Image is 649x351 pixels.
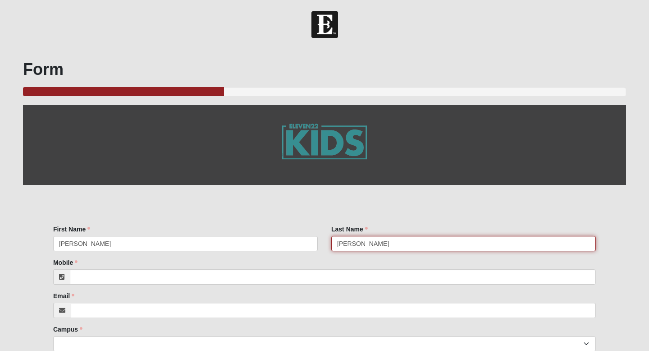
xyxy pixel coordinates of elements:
label: First Name [53,225,90,234]
label: Mobile [53,258,78,267]
label: Last Name [331,225,368,234]
h1: Form [23,60,626,79]
label: Email [53,291,74,300]
label: Campus [53,325,82,334]
img: GetImage.ashx [264,105,385,185]
img: Church of Eleven22 Logo [311,11,338,38]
